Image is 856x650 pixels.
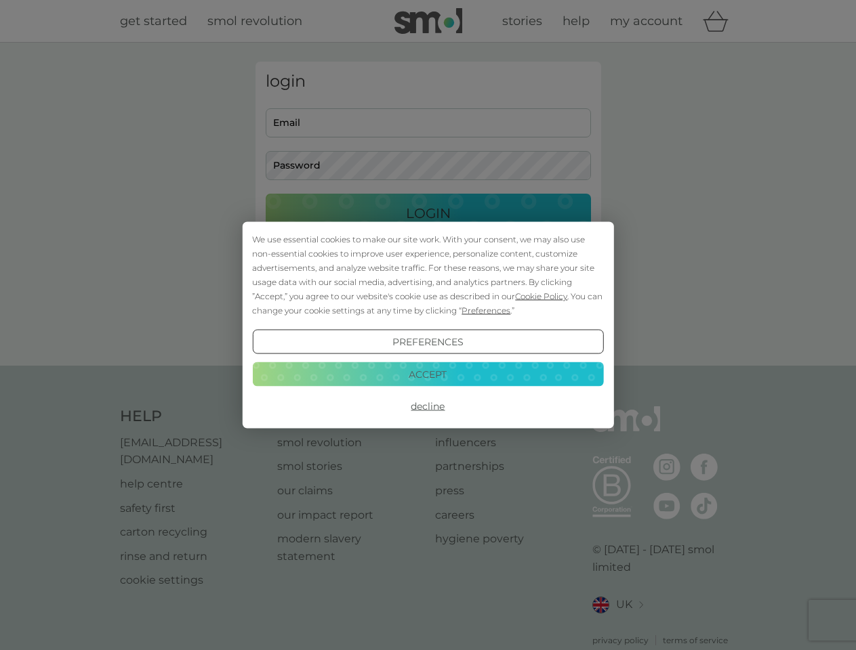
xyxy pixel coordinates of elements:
[515,291,567,301] span: Cookie Policy
[252,232,603,318] div: We use essential cookies to make our site work. With your consent, we may also use non-essential ...
[252,330,603,354] button: Preferences
[252,362,603,386] button: Accept
[462,305,510,316] span: Preferences
[242,222,613,429] div: Cookie Consent Prompt
[252,394,603,418] button: Decline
